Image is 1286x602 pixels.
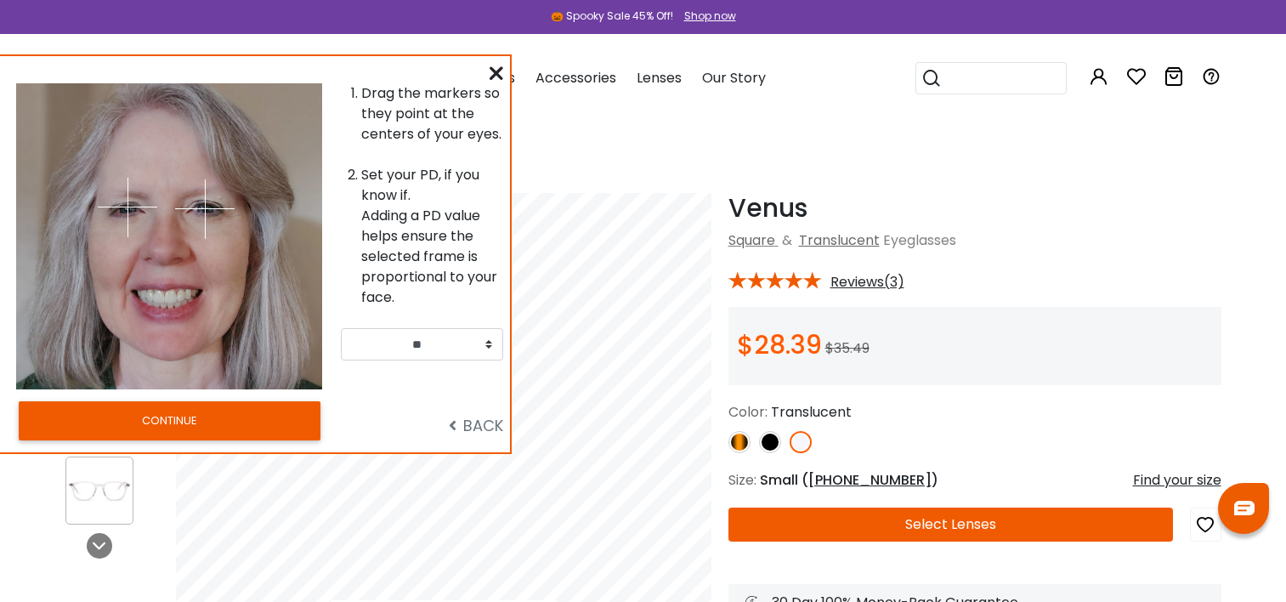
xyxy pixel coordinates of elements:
[66,474,133,508] img: Venus Translucent Acetate Eyeglasses , UniversalBridgeFit Frames from ABBE Glasses
[702,68,766,88] span: Our Story
[728,470,756,490] span: Size:
[676,9,736,23] a: Shop now
[175,179,235,239] img: cross-hair.png
[637,68,682,88] span: Lenses
[830,275,904,290] span: Reviews(3)
[883,230,956,250] span: Eyeglasses
[808,470,932,490] span: [PHONE_NUMBER]
[728,193,1221,224] h1: Venus
[779,230,796,250] span: &
[737,327,822,363] span: $28.39
[760,470,938,490] span: Small ( )
[1133,470,1221,491] div: Find your size
[361,165,503,308] li: Set your PD, if you know if. Adding a PD value helps ensure the selected frame is proportional to...
[684,9,736,24] div: Shop now
[728,402,768,422] span: Color:
[1234,501,1255,515] img: chat
[361,83,503,145] li: Drag the markers so they point at the centers of your eyes.
[449,415,503,436] span: BACK
[535,68,616,88] span: Accessories
[551,9,673,24] div: 🎃 Spooky Sale 45% Off!
[771,402,852,422] span: Translucent
[728,230,775,250] a: Square
[799,230,880,250] a: Translucent
[728,508,1174,542] button: Select Lenses
[98,178,157,237] img: cross-hair.png
[19,401,320,440] button: CONTINUE
[825,338,870,358] span: $35.49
